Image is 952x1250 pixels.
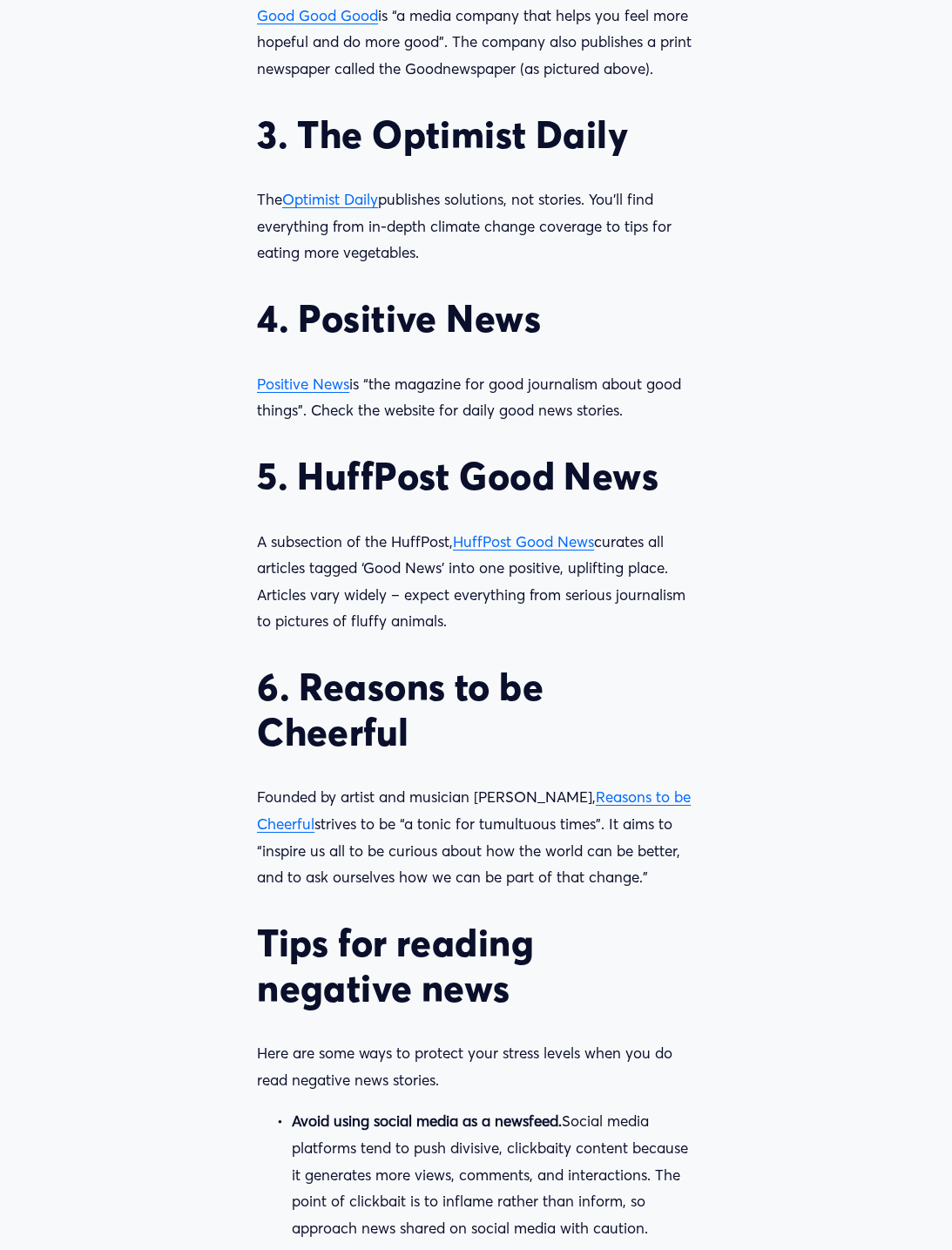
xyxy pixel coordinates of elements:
a: Optimist Daily [282,190,378,208]
p: The publishes solutions, not stories. You’ll find everything from in-depth climate change coverag... [257,186,695,267]
p: Founded by artist and musician [PERSON_NAME], strives to be “a tonic for tumultuous times”. It ai... [257,784,695,890]
h2: 5. HuffPost Good News [257,454,695,499]
h2: 6. Reasons to be Cheerful [257,665,695,754]
p: Here are some ways to protect your stress levels when you do read negative news stories. [257,1040,695,1093]
a: Good Good Good [257,6,378,24]
a: HuffPost Good News [453,532,594,551]
strong: Avoid using social media as a newsfeed. [292,1111,562,1130]
p: is “a media company that helps you feel more hopeful and do more good”. The company also publishe... [257,3,695,83]
a: Positive News [257,375,349,393]
p: A subsection of the HuffPost, curates all articles tagged ‘Good News’ into one positive, upliftin... [257,529,695,635]
h2: 4. Positive News [257,296,695,341]
h2: Tips for reading negative news [257,921,695,1010]
p: is “the magazine for good journalism about good things”. Check the website for daily good news st... [257,371,695,424]
p: Social media platforms tend to push divisive, clickbaity content because it generates more views,... [292,1108,695,1241]
h2: 3. The Optimist Daily [257,112,695,158]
